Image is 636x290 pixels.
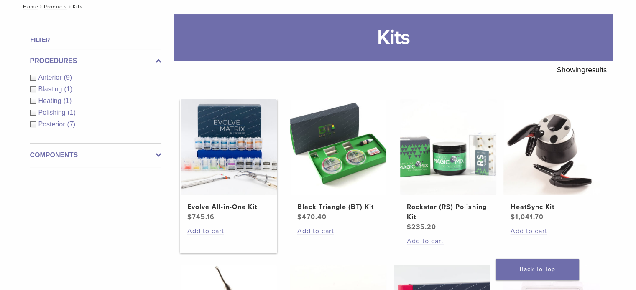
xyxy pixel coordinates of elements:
[400,99,496,195] img: Rockstar (RS) Polishing Kit
[510,213,515,221] span: $
[297,213,326,221] bdi: 470.40
[30,35,161,45] h4: Filter
[510,213,543,221] bdi: 1,041.70
[407,236,490,246] a: Add to cart: “Rockstar (RS) Polishing Kit”
[297,213,301,221] span: $
[67,109,76,116] span: (1)
[67,5,73,9] span: /
[400,99,497,232] a: Rockstar (RS) Polishing KitRockstar (RS) Polishing Kit $235.20
[297,202,380,212] h2: Black Triangle (BT) Kit
[407,202,490,222] h2: Rockstar (RS) Polishing Kit
[407,223,411,231] span: $
[187,226,270,236] a: Add to cart: “Evolve All-in-One Kit”
[38,74,64,81] span: Anterior
[510,202,593,212] h2: HeatSync Kit
[67,121,76,128] span: (7)
[181,99,277,195] img: Evolve All-in-One Kit
[290,99,387,222] a: Black Triangle (BT) KitBlack Triangle (BT) Kit $470.40
[30,150,161,160] label: Components
[38,109,68,116] span: Polishing
[64,74,72,81] span: (9)
[38,5,44,9] span: /
[503,99,600,195] img: HeatSync Kit
[407,223,436,231] bdi: 235.20
[38,121,67,128] span: Posterior
[290,99,386,195] img: Black Triangle (BT) Kit
[38,86,64,93] span: Blasting
[510,226,593,236] a: Add to cart: “HeatSync Kit”
[44,4,67,10] a: Products
[38,97,64,104] span: Heating
[64,97,72,104] span: (1)
[187,213,192,221] span: $
[557,61,607,78] p: Showing results
[297,226,380,236] a: Add to cart: “Black Triangle (BT) Kit”
[187,213,215,221] bdi: 745.16
[30,56,161,66] label: Procedures
[20,4,38,10] a: Home
[174,14,613,61] h1: Kits
[503,99,600,222] a: HeatSync KitHeatSync Kit $1,041.70
[496,259,579,280] a: Back To Top
[187,202,270,212] h2: Evolve All-in-One Kit
[180,99,278,222] a: Evolve All-in-One KitEvolve All-in-One Kit $745.16
[64,86,72,93] span: (1)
